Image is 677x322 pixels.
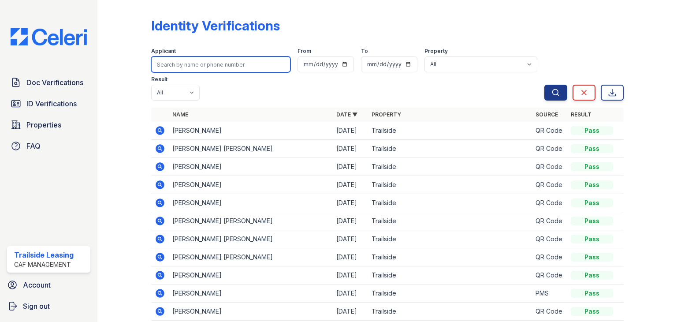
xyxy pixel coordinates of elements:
[571,271,613,280] div: Pass
[4,28,94,45] img: CE_Logo_Blue-a8612792a0a2168367f1c8372b55b34899dd931a85d93a1a3d3e32e68fde9ad4.png
[571,162,613,171] div: Pass
[14,250,74,260] div: Trailside Leasing
[571,126,613,135] div: Pass
[333,176,368,194] td: [DATE]
[14,260,74,269] div: CAF Management
[571,198,613,207] div: Pass
[368,212,532,230] td: Trailside
[169,230,333,248] td: [PERSON_NAME] [PERSON_NAME]
[169,303,333,321] td: [PERSON_NAME]
[532,194,567,212] td: QR Code
[7,74,90,91] a: Doc Verifications
[532,140,567,158] td: QR Code
[368,140,532,158] td: Trailside
[333,158,368,176] td: [DATE]
[333,266,368,285] td: [DATE]
[333,303,368,321] td: [DATE]
[532,212,567,230] td: QR Code
[169,158,333,176] td: [PERSON_NAME]
[26,120,61,130] span: Properties
[571,289,613,298] div: Pass
[333,285,368,303] td: [DATE]
[151,48,176,55] label: Applicant
[26,98,77,109] span: ID Verifications
[333,122,368,140] td: [DATE]
[169,248,333,266] td: [PERSON_NAME] [PERSON_NAME]
[368,122,532,140] td: Trailside
[333,194,368,212] td: [DATE]
[368,285,532,303] td: Trailside
[532,158,567,176] td: QR Code
[571,253,613,262] div: Pass
[23,280,51,290] span: Account
[571,235,613,243] div: Pass
[151,56,290,72] input: Search by name or phone number
[7,137,90,155] a: FAQ
[368,248,532,266] td: Trailside
[151,18,280,34] div: Identity Verifications
[169,122,333,140] td: [PERSON_NAME]
[172,111,188,118] a: Name
[368,230,532,248] td: Trailside
[361,48,368,55] label: To
[298,48,311,55] label: From
[571,307,613,316] div: Pass
[532,176,567,194] td: QR Code
[571,217,613,225] div: Pass
[26,141,41,151] span: FAQ
[532,303,567,321] td: QR Code
[4,297,94,315] a: Sign out
[169,140,333,158] td: [PERSON_NAME] [PERSON_NAME]
[532,248,567,266] td: QR Code
[23,301,50,311] span: Sign out
[368,176,532,194] td: Trailside
[7,116,90,134] a: Properties
[532,266,567,285] td: QR Code
[169,285,333,303] td: [PERSON_NAME]
[368,194,532,212] td: Trailside
[424,48,448,55] label: Property
[333,248,368,266] td: [DATE]
[169,266,333,285] td: [PERSON_NAME]
[532,285,567,303] td: PMS
[532,122,567,140] td: QR Code
[7,95,90,112] a: ID Verifications
[4,276,94,294] a: Account
[333,230,368,248] td: [DATE]
[368,158,532,176] td: Trailside
[333,140,368,158] td: [DATE]
[571,144,613,153] div: Pass
[372,111,401,118] a: Property
[368,303,532,321] td: Trailside
[26,77,83,88] span: Doc Verifications
[536,111,558,118] a: Source
[333,212,368,230] td: [DATE]
[169,176,333,194] td: [PERSON_NAME]
[336,111,357,118] a: Date ▼
[532,230,567,248] td: QR Code
[368,266,532,285] td: Trailside
[169,212,333,230] td: [PERSON_NAME] [PERSON_NAME]
[169,194,333,212] td: [PERSON_NAME]
[571,180,613,189] div: Pass
[151,76,167,83] label: Result
[571,111,591,118] a: Result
